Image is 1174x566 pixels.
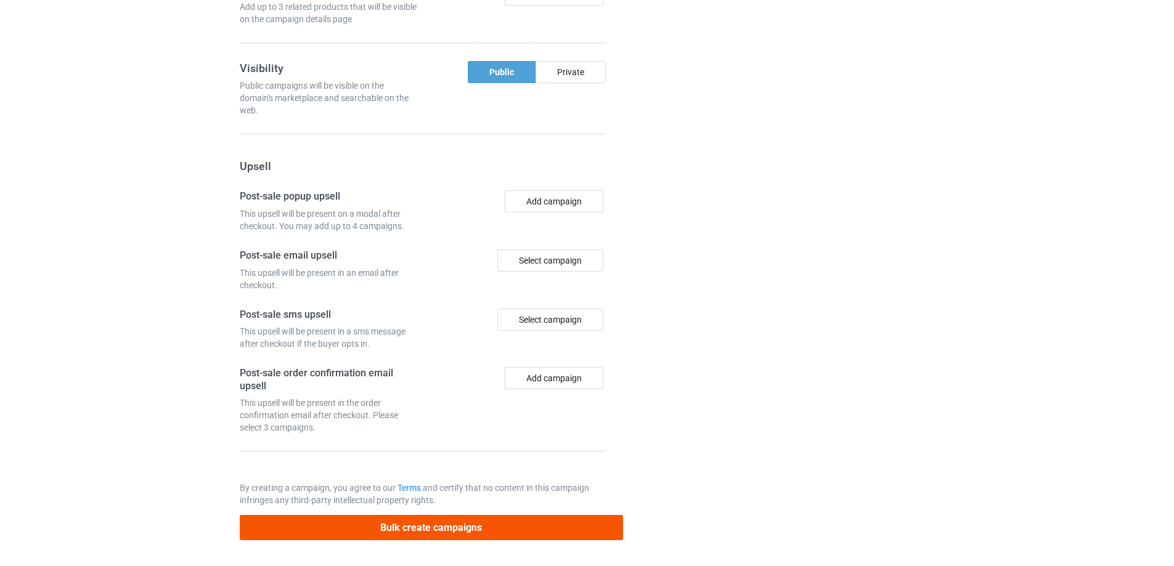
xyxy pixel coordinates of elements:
[240,1,418,25] div: Add up to 3 related products that will be visible on the campaign details page
[240,309,418,321] h4: Post-sale sms upsell
[497,309,603,331] div: Select campaign
[240,515,623,540] button: Bulk create campaigns
[240,79,418,116] div: Public campaigns will be visible on the domain's marketplace and searchable on the web.
[240,367,418,392] h4: Post-sale order confirmation email upsell
[468,61,536,83] div: Public
[497,249,603,272] div: Select campaign
[240,249,418,262] h4: Post-sale email upsell
[240,325,418,350] div: This upsell will be present in a sms message after checkout if the buyer opts in.
[240,159,606,173] h3: Upsell
[240,397,418,434] div: This upsell will be present in the order confirmation email after checkout. Please select 3 campa...
[240,267,418,291] div: This upsell will be present in an email after checkout.
[397,483,421,493] a: Terms
[505,367,603,389] button: Add campaign
[240,208,418,232] div: This upsell will be present on a modal after checkout. You may add up to 4 campaigns.
[240,190,418,203] h4: Post-sale popup upsell
[536,61,606,83] div: Private
[505,190,603,212] button: Add campaign
[240,61,418,75] h3: Visibility
[240,482,606,506] p: By creating a campaign, you agree to our and certify that no content in this campaign infringes a...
